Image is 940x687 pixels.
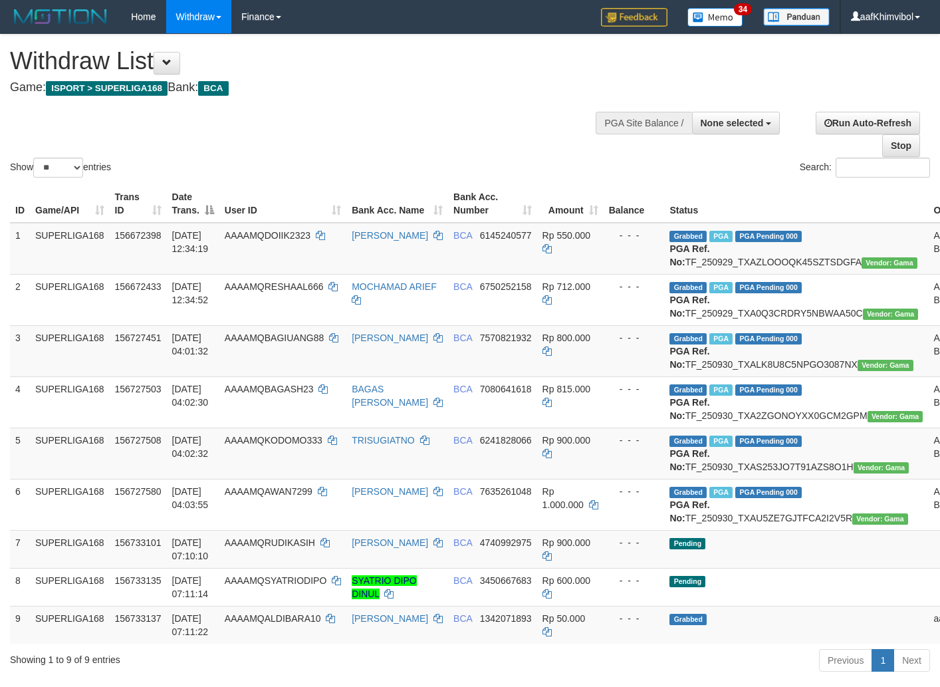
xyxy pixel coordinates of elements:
[172,575,209,599] span: [DATE] 07:11:14
[30,274,110,325] td: SUPERLIGA168
[868,411,923,422] span: Vendor URL: https://trx31.1velocity.biz
[542,537,590,548] span: Rp 900.000
[225,435,322,446] span: AAAAMQKODOMO333
[352,230,428,241] a: [PERSON_NAME]
[609,536,659,549] div: - - -
[198,81,228,96] span: BCA
[669,333,707,344] span: Grabbed
[709,333,733,344] span: Marked by aafchoeunmanni
[872,649,894,672] a: 1
[687,8,743,27] img: Button%20Memo.svg
[110,185,167,223] th: Trans ID: activate to sort column ascending
[669,346,709,370] b: PGA Ref. No:
[816,112,920,134] a: Run Auto-Refresh
[453,537,472,548] span: BCA
[30,568,110,606] td: SUPERLIGA168
[669,243,709,267] b: PGA Ref. No:
[609,229,659,242] div: - - -
[10,606,30,644] td: 9
[30,376,110,428] td: SUPERLIGA168
[172,537,209,561] span: [DATE] 07:10:10
[692,112,780,134] button: None selected
[225,230,310,241] span: AAAAMQDOIIK2323
[10,648,382,666] div: Showing 1 to 9 of 9 entries
[225,486,312,497] span: AAAAMQAWAN7299
[10,428,30,479] td: 5
[669,397,709,421] b: PGA Ref. No:
[609,574,659,587] div: - - -
[453,613,472,624] span: BCA
[601,8,667,27] img: Feedback.jpg
[480,230,532,241] span: Copy 6145240577 to clipboard
[30,530,110,568] td: SUPERLIGA168
[10,274,30,325] td: 2
[352,537,428,548] a: [PERSON_NAME]
[480,281,532,292] span: Copy 6750252158 to clipboard
[30,606,110,644] td: SUPERLIGA168
[33,158,83,178] select: Showentries
[735,487,802,498] span: PGA Pending
[669,282,707,293] span: Grabbed
[46,81,168,96] span: ISPORT > SUPERLIGA168
[10,376,30,428] td: 4
[735,333,802,344] span: PGA Pending
[709,384,733,396] span: Marked by aafchoeunmanni
[115,486,162,497] span: 156727580
[480,575,532,586] span: Copy 3450667683 to clipboard
[735,436,802,447] span: PGA Pending
[30,325,110,376] td: SUPERLIGA168
[480,435,532,446] span: Copy 6241828066 to clipboard
[352,613,428,624] a: [PERSON_NAME]
[352,486,428,497] a: [PERSON_NAME]
[664,185,928,223] th: Status
[30,223,110,275] td: SUPERLIGA168
[735,231,802,242] span: PGA Pending
[669,487,707,498] span: Grabbed
[225,575,327,586] span: AAAAMQSYATRIODIPO
[669,614,707,625] span: Grabbed
[709,282,733,293] span: Marked by aafsoycanthlai
[542,486,584,510] span: Rp 1.000.000
[763,8,830,26] img: panduan.png
[480,384,532,394] span: Copy 7080641618 to clipboard
[537,185,604,223] th: Amount: activate to sort column ascending
[10,223,30,275] td: 1
[609,331,659,344] div: - - -
[352,384,428,408] a: BAGAS [PERSON_NAME]
[225,281,324,292] span: AAAAMQRESHAAL666
[669,538,705,549] span: Pending
[115,384,162,394] span: 156727503
[115,333,162,343] span: 156727451
[542,230,590,241] span: Rp 550.000
[115,435,162,446] span: 156727508
[664,223,928,275] td: TF_250929_TXAZLOOOQK45SZTSDGFA
[669,295,709,319] b: PGA Ref. No:
[115,537,162,548] span: 156733101
[664,428,928,479] td: TF_250930_TXAS253JO7T91AZS8O1H
[701,118,764,128] span: None selected
[609,485,659,498] div: - - -
[10,7,111,27] img: MOTION_logo.png
[448,185,537,223] th: Bank Acc. Number: activate to sort column ascending
[30,185,110,223] th: Game/API: activate to sort column ascending
[664,479,928,530] td: TF_250930_TXAU5ZE7GJTFCA2I2V5R
[709,436,733,447] span: Marked by aafchoeunmanni
[225,613,321,624] span: AAAAMQALDIBARA10
[735,384,802,396] span: PGA Pending
[609,280,659,293] div: - - -
[480,613,532,624] span: Copy 1342071893 to clipboard
[352,435,415,446] a: TRISUGIATNO
[172,613,209,637] span: [DATE] 07:11:22
[167,185,219,223] th: Date Trans.: activate to sort column descending
[542,281,590,292] span: Rp 712.000
[709,487,733,498] span: Marked by aafchoeunmanni
[10,479,30,530] td: 6
[10,185,30,223] th: ID
[10,158,111,178] label: Show entries
[734,3,752,15] span: 34
[10,81,614,94] h4: Game: Bank:
[453,575,472,586] span: BCA
[172,435,209,459] span: [DATE] 04:02:32
[709,231,733,242] span: Marked by aafsoycanthlai
[172,333,209,356] span: [DATE] 04:01:32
